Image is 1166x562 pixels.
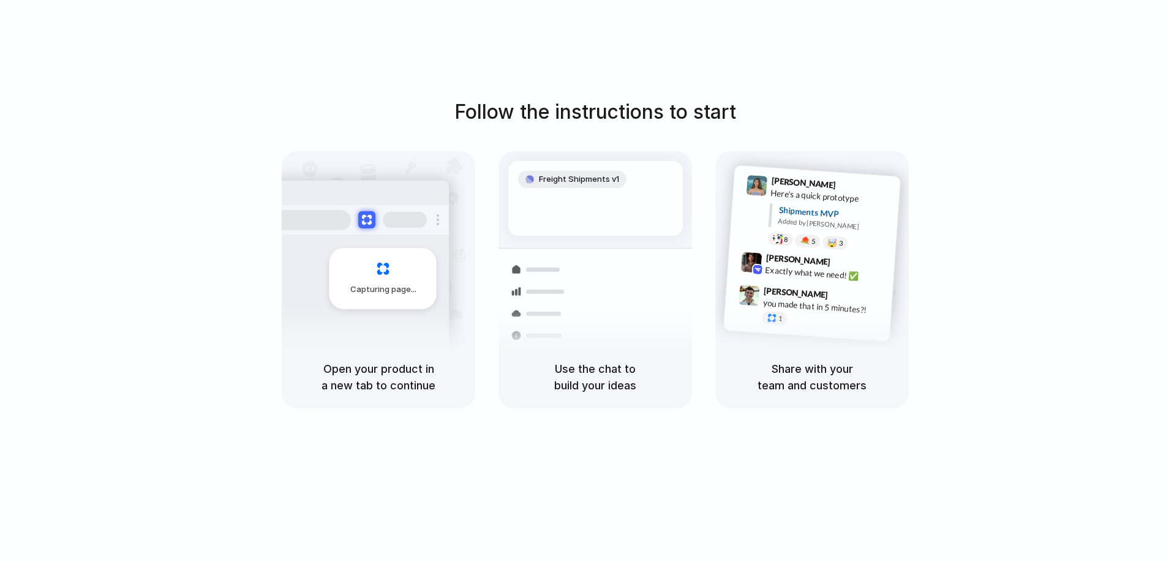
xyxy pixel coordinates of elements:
div: Here's a quick prototype [770,187,893,208]
span: Freight Shipments v1 [539,173,619,185]
div: you made that in 5 minutes?! [762,296,885,317]
span: 3 [839,240,843,247]
span: [PERSON_NAME] [771,174,836,192]
span: [PERSON_NAME] [764,284,829,302]
h5: Use the chat to build your ideas [513,361,677,394]
span: [PERSON_NAME] [765,251,830,269]
span: 1 [778,315,783,322]
span: Capturing page [350,283,418,296]
h5: Share with your team and customers [730,361,894,394]
span: 9:41 AM [840,180,865,195]
div: 🤯 [827,238,838,247]
div: Shipments MVP [778,204,892,224]
div: Exactly what we need! ✅ [765,263,887,284]
span: 9:42 AM [834,257,859,271]
h5: Open your product in a new tab to continue [296,361,461,394]
h1: Follow the instructions to start [454,97,736,127]
span: 9:47 AM [832,290,857,304]
div: Added by [PERSON_NAME] [778,216,890,234]
span: 8 [784,236,788,243]
span: 5 [811,238,816,245]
